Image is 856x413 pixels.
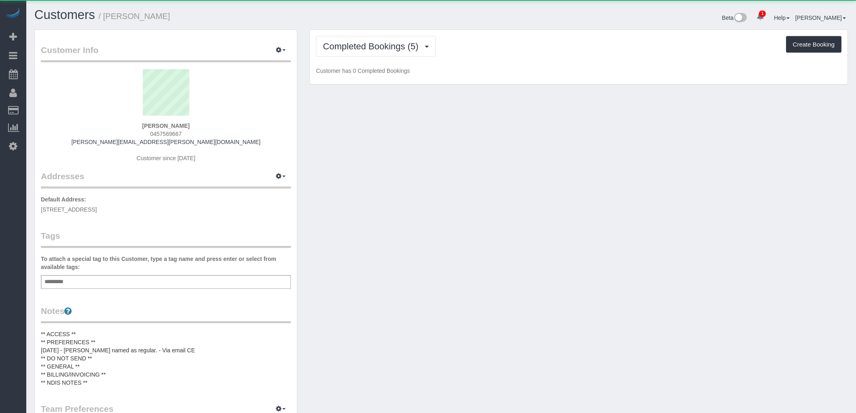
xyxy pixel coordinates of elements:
span: [STREET_ADDRESS] [41,206,97,213]
a: Customers [34,8,95,22]
span: 1 [759,11,766,17]
a: Help [774,15,790,21]
img: Automaid Logo [5,8,21,19]
p: Customer has 0 Completed Bookings [316,67,841,75]
small: / [PERSON_NAME] [99,12,170,21]
label: To attach a special tag to this Customer, type a tag name and press enter or select from availabl... [41,255,291,271]
img: New interface [733,13,747,23]
label: Default Address: [41,195,86,203]
button: Completed Bookings (5) [316,36,436,57]
legend: Customer Info [41,44,291,62]
pre: ** ACCESS ** ** PREFERENCES ** [DATE] - [PERSON_NAME] named as regular. - Via email CE ** DO NOT ... [41,330,291,387]
a: [PERSON_NAME][EMAIL_ADDRESS][PERSON_NAME][DOMAIN_NAME] [71,139,261,145]
strong: [PERSON_NAME] [142,123,189,129]
span: Customer since [DATE] [137,155,195,161]
legend: Notes [41,305,291,323]
span: Completed Bookings (5) [323,41,422,51]
a: 1 [752,8,768,26]
button: Create Booking [786,36,841,53]
span: 0457569667 [150,131,182,137]
legend: Tags [41,230,291,248]
a: Beta [722,15,747,21]
a: [PERSON_NAME] [795,15,846,21]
